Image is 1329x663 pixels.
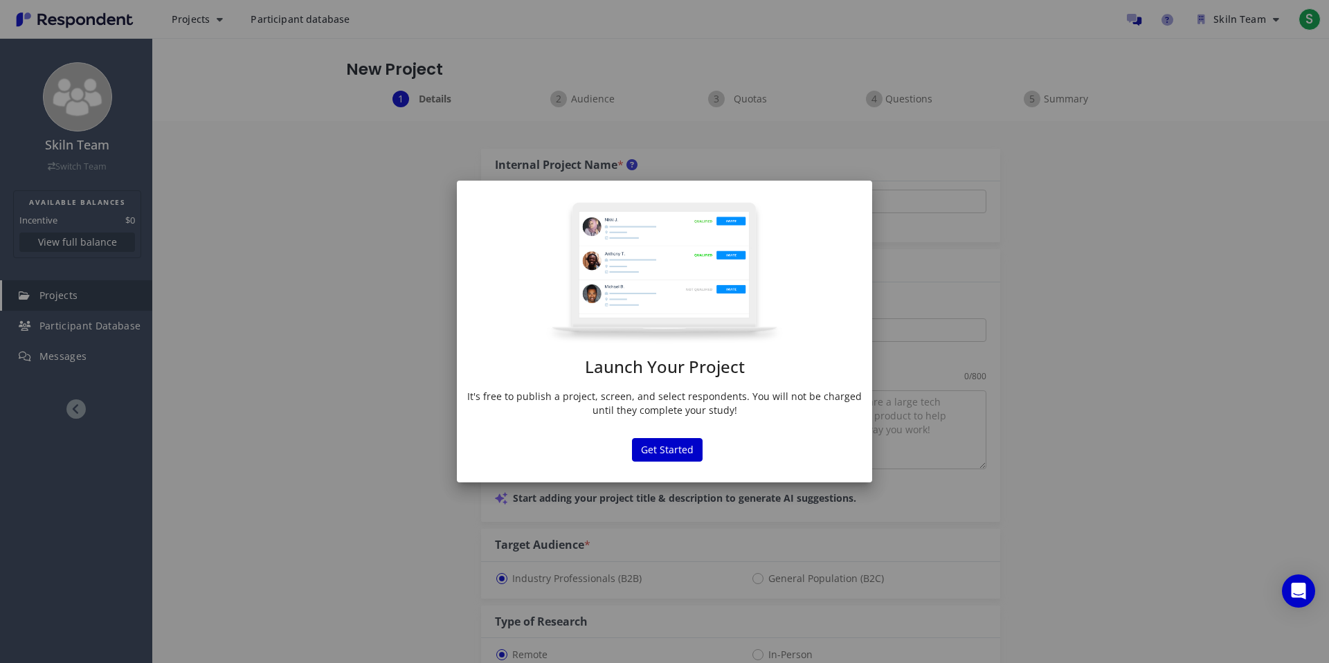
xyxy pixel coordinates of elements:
[467,390,862,417] p: It's free to publish a project, screen, and select respondents. You will not be charged until the...
[457,181,872,483] md-dialog: Launch Your ...
[546,201,783,344] img: project-modal.png
[467,358,862,376] h1: Launch Your Project
[1282,574,1315,608] div: Open Intercom Messenger
[632,438,703,462] button: Get Started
